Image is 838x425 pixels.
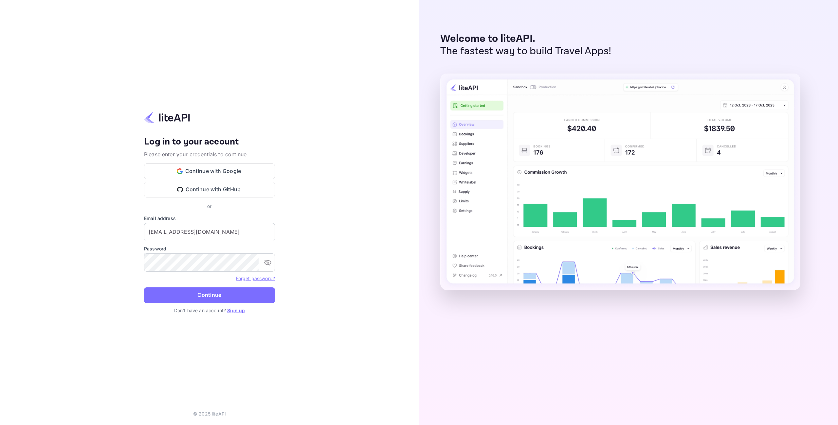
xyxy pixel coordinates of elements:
p: Don't have an account? [144,307,275,314]
p: The fastest way to build Travel Apps! [440,45,611,58]
a: Sign up [227,308,245,313]
img: liteAPI Dashboard Preview [440,74,800,290]
p: Welcome to liteAPI. [440,33,611,45]
label: Email address [144,215,275,222]
img: liteapi [144,111,190,124]
h4: Log in to your account [144,136,275,148]
label: Password [144,245,275,252]
button: Continue [144,287,275,303]
p: or [207,203,211,210]
button: toggle password visibility [261,256,274,269]
p: Please enter your credentials to continue [144,150,275,158]
input: Enter your email address [144,223,275,241]
p: © 2025 liteAPI [193,410,226,417]
button: Continue with GitHub [144,182,275,197]
a: Forget password? [236,276,275,281]
a: Forget password? [236,275,275,281]
button: Continue with Google [144,163,275,179]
